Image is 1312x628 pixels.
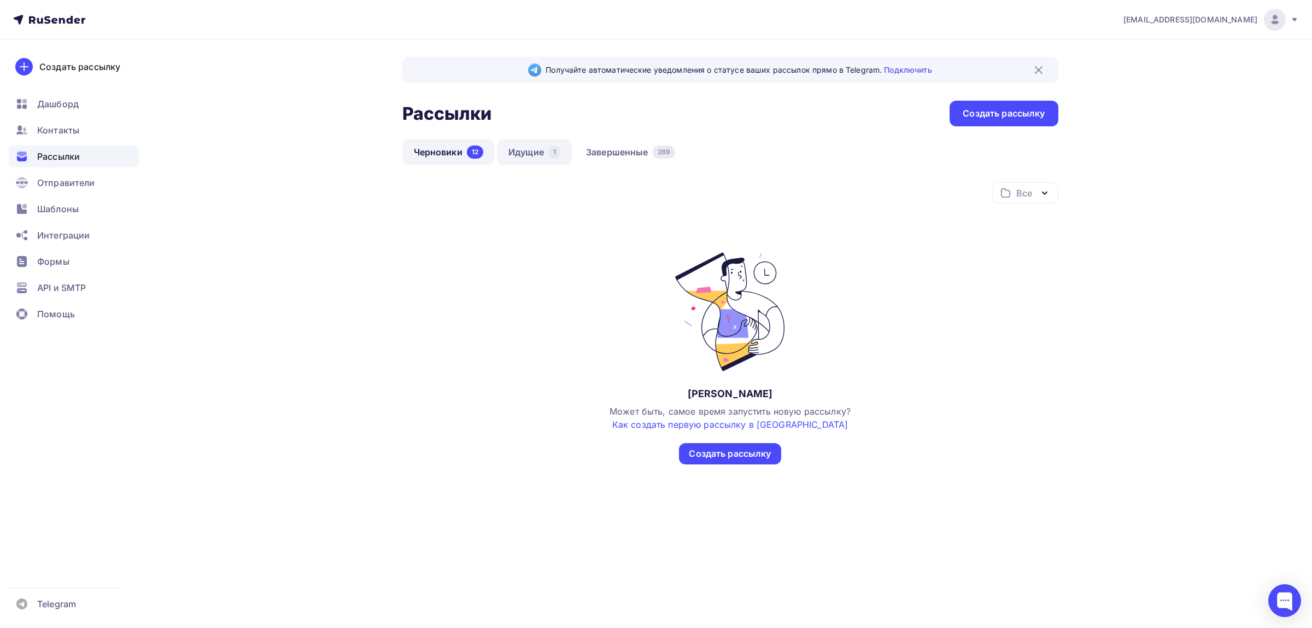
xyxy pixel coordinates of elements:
[653,146,675,159] div: 289
[497,139,572,165] a: Идущие1
[9,198,139,220] a: Шаблоны
[37,255,69,268] span: Формы
[688,387,773,400] div: [PERSON_NAME]
[548,146,561,159] div: 1
[37,176,95,189] span: Отправители
[689,447,771,460] div: Создать рассылку
[402,139,495,165] a: Черновики12
[963,107,1045,120] div: Создать рассылку
[37,150,80,163] span: Рассылки
[37,597,76,610] span: Telegram
[37,229,90,242] span: Интеграции
[612,419,848,430] a: Как создать первую рассылку в [GEOGRAPHIC_DATA]
[992,182,1058,203] button: Все
[1123,14,1257,25] span: [EMAIL_ADDRESS][DOMAIN_NAME]
[37,97,79,111] span: Дашборд
[610,406,851,430] span: Может быть, самое время запустить новую рассылку?
[575,139,687,165] a: Завершенные289
[37,202,79,216] span: Шаблоны
[9,172,139,194] a: Отправители
[39,60,120,73] div: Создать рассылку
[9,93,139,115] a: Дашборд
[884,65,932,74] a: Подключить
[402,103,492,125] h2: Рассылки
[1123,9,1299,31] a: [EMAIL_ADDRESS][DOMAIN_NAME]
[37,281,86,294] span: API и SMTP
[37,124,79,137] span: Контакты
[467,146,483,159] div: 12
[37,307,75,321] span: Помощь
[546,65,932,75] span: Получайте автоматические уведомления о статусе ваших рассылок прямо в Telegram.
[9,146,139,167] a: Рассылки
[1016,187,1032,200] div: Все
[9,251,139,272] a: Формы
[528,63,541,77] img: Telegram
[9,119,139,141] a: Контакты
